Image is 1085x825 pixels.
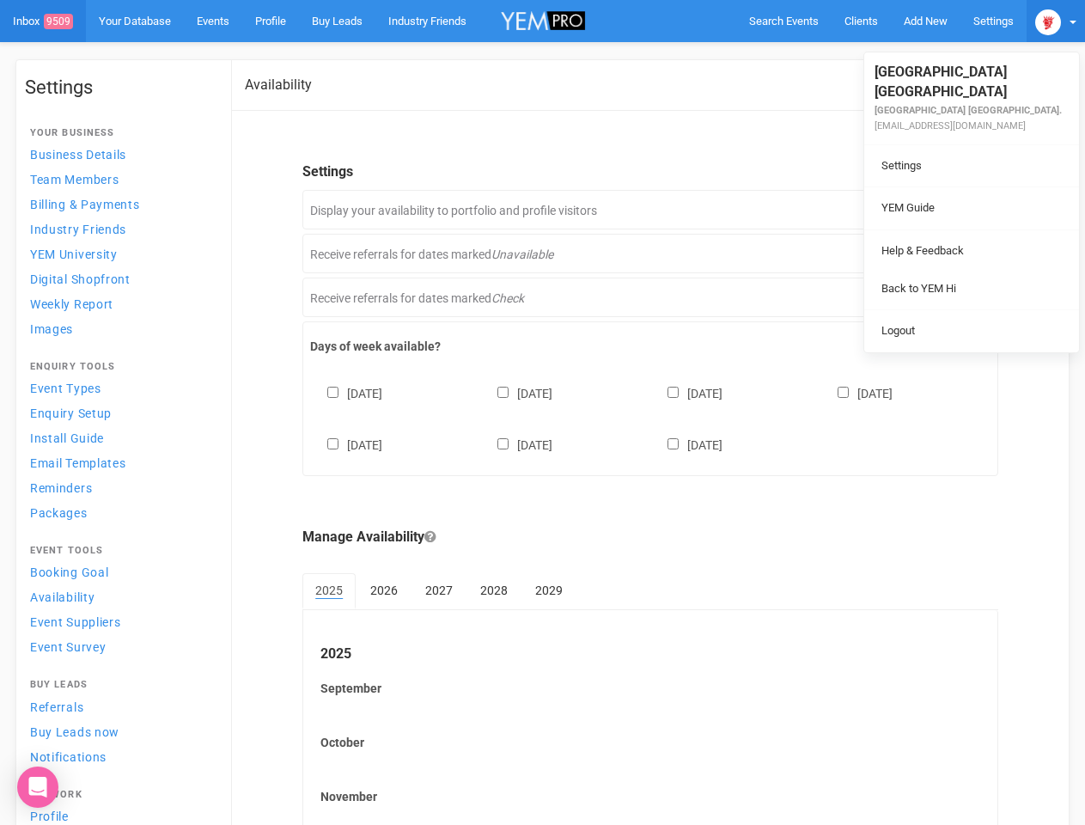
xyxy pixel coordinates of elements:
[25,745,214,768] a: Notifications
[30,565,108,579] span: Booking Goal
[30,148,126,162] span: Business Details
[25,476,214,499] a: Reminders
[25,292,214,315] a: Weekly Report
[25,77,214,98] h1: Settings
[480,435,552,454] label: [DATE]
[904,15,948,27] span: Add New
[30,382,101,395] span: Event Types
[320,680,980,697] label: September
[327,387,338,398] input: [DATE]
[302,162,998,182] legend: Settings
[320,645,980,664] legend: 2025
[25,585,214,608] a: Availability
[30,456,126,470] span: Email Templates
[30,431,104,445] span: Install Guide
[25,376,214,400] a: Event Types
[869,235,1075,268] a: Help & Feedback
[25,695,214,718] a: Referrals
[25,560,214,584] a: Booking Goal
[30,680,209,690] h4: Buy Leads
[30,406,112,420] span: Enquiry Setup
[302,278,998,317] div: Receive referrals for dates marked
[30,297,113,311] span: Weekly Report
[869,272,1075,306] a: Back to YEM Hi
[25,451,214,474] a: Email Templates
[844,15,878,27] span: Clients
[869,150,1075,183] a: Settings
[875,120,1026,131] small: [EMAIL_ADDRESS][DOMAIN_NAME]
[25,401,214,425] a: Enquiry Setup
[30,790,209,800] h4: Network
[17,767,58,808] div: Open Intercom Messenger
[25,143,214,166] a: Business Details
[25,168,214,191] a: Team Members
[667,387,679,398] input: [DATE]
[302,573,356,609] a: 2025
[667,438,679,449] input: [DATE]
[357,573,411,608] a: 2026
[467,573,521,608] a: 2028
[25,720,214,743] a: Buy Leads now
[245,77,312,93] h2: Availability
[30,173,119,186] span: Team Members
[25,267,214,290] a: Digital Shopfront
[412,573,466,608] a: 2027
[302,190,998,229] div: Display your availability to portfolio and profile visitors
[1035,9,1061,35] img: open-uri20250107-2-1pbi2ie
[30,247,118,261] span: YEM University
[25,192,214,216] a: Billing & Payments
[480,383,552,402] label: [DATE]
[749,15,819,27] span: Search Events
[30,128,209,138] h4: Your Business
[820,383,893,402] label: [DATE]
[497,438,509,449] input: [DATE]
[875,105,1062,116] small: [GEOGRAPHIC_DATA] [GEOGRAPHIC_DATA].
[25,217,214,241] a: Industry Friends
[310,435,382,454] label: [DATE]
[310,383,382,402] label: [DATE]
[30,546,209,556] h4: Event Tools
[30,615,121,629] span: Event Suppliers
[25,635,214,658] a: Event Survey
[30,640,106,654] span: Event Survey
[30,590,94,604] span: Availability
[30,506,88,520] span: Packages
[30,750,107,764] span: Notifications
[25,242,214,266] a: YEM University
[25,610,214,633] a: Event Suppliers
[30,198,140,211] span: Billing & Payments
[302,528,998,547] legend: Manage Availability
[320,788,980,805] label: November
[650,435,722,454] label: [DATE]
[522,573,576,608] a: 2029
[30,272,131,286] span: Digital Shopfront
[30,481,92,495] span: Reminders
[869,315,1075,348] a: Logout
[327,438,338,449] input: [DATE]
[25,317,214,340] a: Images
[30,362,209,372] h4: Enquiry Tools
[25,426,214,449] a: Install Guide
[650,383,722,402] label: [DATE]
[491,291,524,305] em: Check
[838,387,849,398] input: [DATE]
[25,501,214,524] a: Packages
[320,734,980,751] label: October
[44,14,73,29] span: 9509
[30,322,73,336] span: Images
[491,247,553,261] em: Unavailable
[497,387,509,398] input: [DATE]
[310,338,991,355] label: Days of week available?
[869,192,1075,225] a: YEM Guide
[875,64,1007,100] span: [GEOGRAPHIC_DATA] [GEOGRAPHIC_DATA]
[302,234,998,273] div: Receive referrals for dates marked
